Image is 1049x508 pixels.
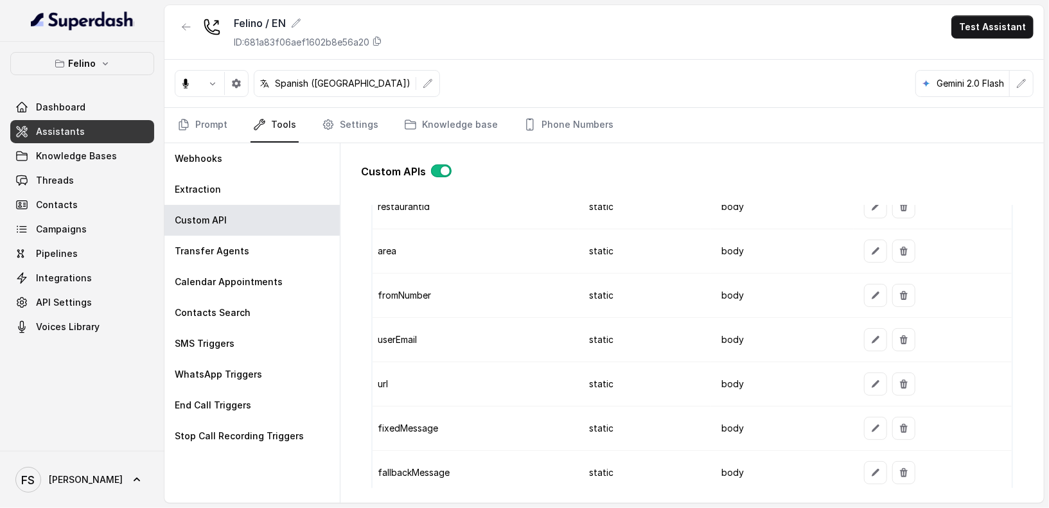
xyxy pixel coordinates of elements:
td: area [373,229,579,274]
td: static [579,274,711,318]
span: Voices Library [36,320,100,333]
p: Transfer Agents [175,245,249,258]
p: Spanish ([GEOGRAPHIC_DATA]) [275,77,410,90]
p: Calendar Appointments [175,276,283,288]
span: Threads [36,174,74,187]
td: body [711,407,854,451]
span: Assistants [36,125,85,138]
a: Prompt [175,108,230,143]
td: body [711,229,854,274]
a: Voices Library [10,315,154,338]
a: Tools [251,108,299,143]
a: Assistants [10,120,154,143]
p: Gemini 2.0 Flash [937,77,1004,90]
p: Felino [69,56,96,71]
p: Stop Call Recording Triggers [175,430,304,442]
td: url [373,362,579,407]
p: Custom APIs [361,164,426,179]
img: light.svg [31,10,134,31]
td: static [579,407,711,451]
div: Felino / EN [234,15,382,31]
span: API Settings [36,296,92,309]
span: Campaigns [36,223,87,236]
a: Contacts [10,193,154,216]
td: body [711,318,854,362]
p: ID: 681a83f06aef1602b8e56a20 [234,36,369,49]
td: body [711,362,854,407]
button: Felino [10,52,154,75]
p: WhatsApp Triggers [175,368,262,381]
td: fromNumber [373,274,579,318]
td: userEmail [373,318,579,362]
a: Pipelines [10,242,154,265]
a: [PERSON_NAME] [10,462,154,498]
span: [PERSON_NAME] [49,473,123,486]
td: static [579,362,711,407]
td: static [579,229,711,274]
a: Threads [10,169,154,192]
td: fixedMessage [373,407,579,451]
a: Campaigns [10,218,154,241]
td: static [579,318,711,362]
span: Dashboard [36,101,85,114]
a: Knowledge base [401,108,500,143]
td: body [711,451,854,495]
span: Knowledge Bases [36,150,117,162]
a: Integrations [10,267,154,290]
td: fallbackMessage [373,451,579,495]
td: body [711,274,854,318]
a: API Settings [10,291,154,314]
span: Contacts [36,198,78,211]
span: Integrations [36,272,92,285]
td: static [579,451,711,495]
a: Phone Numbers [521,108,616,143]
p: End Call Triggers [175,399,251,412]
td: restaurantId [373,185,579,229]
a: Dashboard [10,96,154,119]
span: Pipelines [36,247,78,260]
svg: google logo [921,78,931,89]
td: body [711,185,854,229]
p: Custom API [175,214,227,227]
p: Extraction [175,183,221,196]
nav: Tabs [175,108,1034,143]
p: SMS Triggers [175,337,234,350]
button: Test Assistant [951,15,1034,39]
p: Contacts Search [175,306,251,319]
a: Knowledge Bases [10,145,154,168]
a: Settings [319,108,381,143]
text: FS [22,473,35,487]
td: static [579,185,711,229]
p: Webhooks [175,152,222,165]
